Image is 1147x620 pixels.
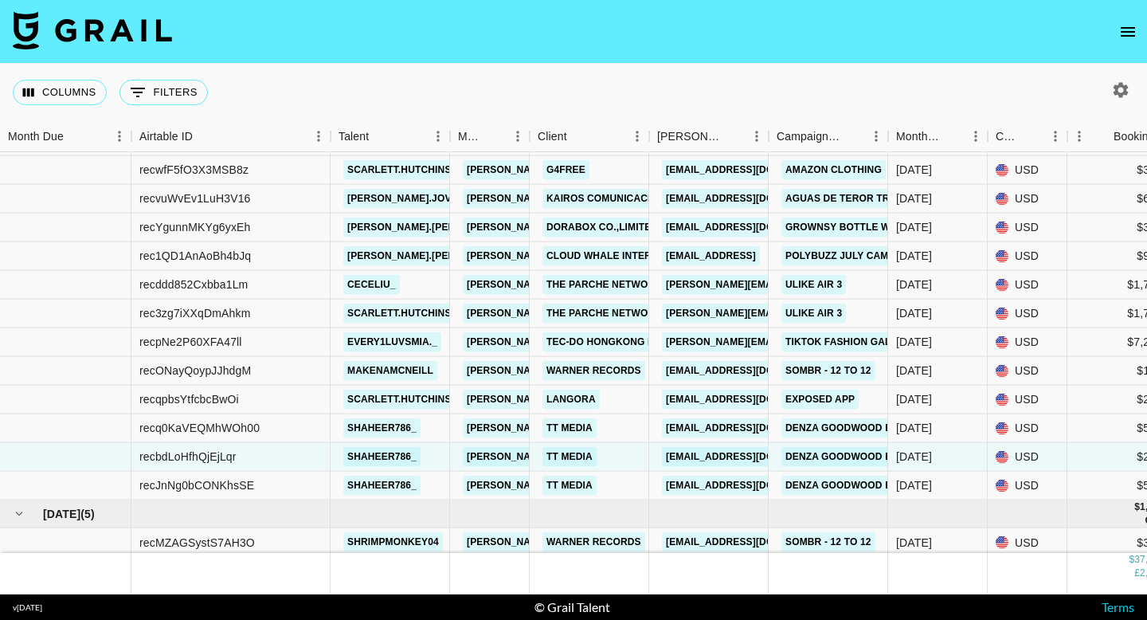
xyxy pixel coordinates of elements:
button: Menu [745,124,769,148]
div: Jul '25 [896,420,932,436]
div: USD [988,357,1067,386]
div: Month Due [896,121,941,152]
div: recqpbsYtfcbcBwOi [139,391,239,407]
button: Menu [625,124,649,148]
button: Sort [64,125,86,147]
a: Langora [542,390,600,410]
button: Menu [108,124,131,148]
button: hide children [8,503,30,525]
a: [PERSON_NAME][EMAIL_ADDRESS][DOMAIN_NAME] [463,476,722,496]
a: [EMAIL_ADDRESS][DOMAIN_NAME] [662,476,840,496]
div: recMZAGSystS7AH3O [139,534,255,550]
a: [PERSON_NAME][EMAIL_ADDRESS][DOMAIN_NAME] [463,332,722,352]
a: shrimpmonkey04 [343,532,443,552]
div: USD [988,271,1067,300]
a: [PERSON_NAME][EMAIL_ADDRESS][DOMAIN_NAME] [662,332,922,352]
a: [PERSON_NAME][EMAIL_ADDRESS][DOMAIN_NAME] [463,275,722,295]
button: Menu [964,124,988,148]
a: DENZA Goodwood event [781,447,922,467]
div: Jul '25 [896,477,932,493]
a: [PERSON_NAME][EMAIL_ADDRESS][DOMAIN_NAME] [463,418,722,438]
div: v [DATE] [13,602,42,613]
div: Campaign (Type) [777,121,842,152]
div: USD [988,156,1067,185]
a: [PERSON_NAME][EMAIL_ADDRESS][DOMAIN_NAME] [463,189,722,209]
div: recJnNg0bCONKhsSE [139,477,254,493]
a: The Parche Network [542,275,666,295]
div: USD [988,414,1067,443]
a: [EMAIL_ADDRESS][DOMAIN_NAME] [662,361,840,381]
a: PolyBuzz July Campaign [781,246,922,266]
div: Jul '25 [896,334,932,350]
div: Jul '25 [896,277,932,292]
button: Sort [842,125,864,147]
a: every1luvsmia._ [343,332,441,352]
a: Ulike Air 3 [781,275,846,295]
a: [EMAIL_ADDRESS][DOMAIN_NAME] [662,390,840,410]
img: Grail Talent [13,11,172,49]
div: Jul '25 [896,162,932,178]
div: Month Due [8,121,64,152]
button: Sort [567,125,589,147]
div: recwfF5fO3X3MSB8z [139,162,249,178]
a: [EMAIL_ADDRESS][DOMAIN_NAME] [662,218,840,237]
div: USD [988,528,1067,557]
button: Menu [426,124,450,148]
button: Sort [941,125,964,147]
a: [PERSON_NAME][EMAIL_ADDRESS][DOMAIN_NAME] [463,304,722,324]
div: USD [988,242,1067,271]
div: Currency [988,121,1067,152]
button: Select columns [13,80,107,105]
a: [PERSON_NAME][EMAIL_ADDRESS][DOMAIN_NAME] [463,218,722,237]
button: Sort [1091,125,1114,147]
a: [PERSON_NAME][EMAIL_ADDRESS][DOMAIN_NAME] [662,275,922,295]
div: [PERSON_NAME] [657,121,722,152]
div: Jul '25 [896,363,932,379]
div: © Grail Talent [534,599,610,615]
a: Tec-Do HongKong Limited [542,332,691,352]
a: [PERSON_NAME][EMAIL_ADDRESS][DOMAIN_NAME] [662,304,922,324]
a: Warner Records [542,361,645,381]
span: [DATE] [43,506,80,522]
a: [PERSON_NAME][EMAIL_ADDRESS][DOMAIN_NAME] [463,447,722,467]
a: [PERSON_NAME][EMAIL_ADDRESS][DOMAIN_NAME] [463,160,722,180]
a: shaheer786_ [343,418,421,438]
a: Kairos Comunicación SL [542,189,684,209]
div: rec3zg7iXXqDmAhkm [139,305,251,321]
button: Show filters [119,80,208,105]
a: TT Media [542,447,597,467]
div: Manager [450,121,530,152]
div: Aug '25 [896,534,932,550]
button: Menu [307,124,331,148]
a: shaheer786_ [343,476,421,496]
a: [PERSON_NAME][EMAIL_ADDRESS][DOMAIN_NAME] [463,532,722,552]
a: The Parche Network [542,304,666,324]
a: Cloud Whale Interactive Technology LLC [542,246,784,266]
a: [PERSON_NAME][EMAIL_ADDRESS][DOMAIN_NAME] [463,246,722,266]
div: recYgunnMKYg6yxEh [139,219,251,235]
div: recbdLoHfhQjEjLqr [139,449,237,465]
button: Menu [864,124,888,148]
a: sombr - 12 to 12 [781,361,875,381]
div: Client [538,121,567,152]
button: Menu [506,124,530,148]
div: Month Due [888,121,988,152]
button: Menu [1043,124,1067,148]
button: open drawer [1112,16,1144,48]
a: Amazon Clothing [781,160,886,180]
a: [EMAIL_ADDRESS][DOMAIN_NAME] [662,447,840,467]
a: shaheer786_ [343,447,421,467]
div: Jul '25 [896,190,932,206]
a: scarlett.hutchinson [343,160,470,180]
div: USD [988,386,1067,414]
div: Booker [649,121,769,152]
a: [PERSON_NAME].[PERSON_NAME] [343,218,518,237]
a: makenamcneill [343,361,437,381]
div: USD [988,472,1067,500]
div: Jul '25 [896,248,932,264]
div: USD [988,214,1067,242]
div: $ [1134,500,1140,514]
div: Jul '25 [896,391,932,407]
a: [PERSON_NAME].jovenin [343,189,479,209]
div: USD [988,185,1067,214]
